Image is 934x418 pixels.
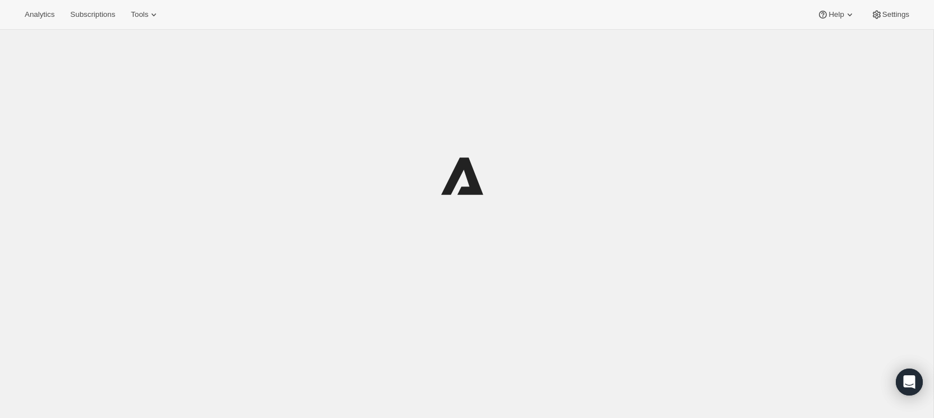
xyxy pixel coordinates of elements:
[864,7,916,22] button: Settings
[124,7,166,22] button: Tools
[828,10,844,19] span: Help
[811,7,862,22] button: Help
[896,369,923,396] div: Open Intercom Messenger
[882,10,909,19] span: Settings
[25,10,54,19] span: Analytics
[63,7,122,22] button: Subscriptions
[70,10,115,19] span: Subscriptions
[131,10,148,19] span: Tools
[18,7,61,22] button: Analytics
